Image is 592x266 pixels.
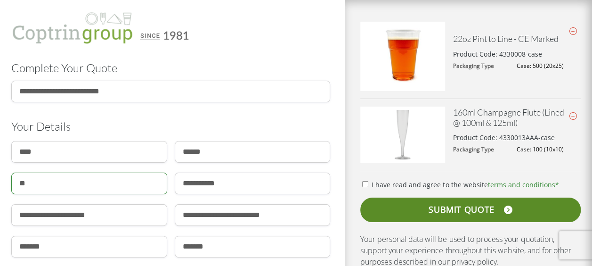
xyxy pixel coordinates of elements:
span: I have read and agree to the website [372,180,559,189]
p: Product Code: 4330008-case [453,49,542,59]
img: IMG_5412-400x327.jpg [360,22,445,91]
h1: Complete Your Quote [11,61,330,75]
img: 4330013AAA-Champagne-Flute-400x267.png [360,107,445,163]
img: Coptrin Group [11,7,200,50]
p: Product Code: 4330013AAA-case [453,133,554,142]
h3: Your Details [11,120,330,133]
a: 22oz Pint to Line - CE Marked [453,33,558,44]
dt: Packaging Type [453,146,506,153]
dd: Case: 500 (20x25) [517,63,581,69]
dd: Case: 100 (10x10) [517,146,581,153]
dt: Packaging Type [453,63,506,69]
a: SUBMIT QUOTE [360,198,581,222]
a: 160ml Champagne Flute (Lined @ 100ml & 125ml) [453,107,564,128]
span: SUBMIT QUOTE [429,205,494,215]
input: I have read and agree to the websiteterms and conditions* [362,181,368,187]
a: terms and conditions* [487,180,559,189]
